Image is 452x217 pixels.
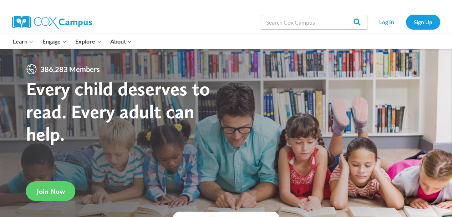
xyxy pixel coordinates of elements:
[371,15,402,29] a: Log In
[371,15,440,29] nav: Secondary Navigation
[26,181,76,201] a: Join Now
[406,15,440,29] a: Sign Up
[37,64,103,75] span: 386,283 Members
[37,187,65,196] span: Join Now
[13,37,33,46] span: Learn
[75,37,101,46] span: Explore
[12,16,92,29] img: Cox Campus
[9,34,136,49] nav: Primary Navigation
[42,37,66,46] span: Engage
[110,37,132,46] span: About
[26,77,210,145] strong: Every child deserves to read. Every adult can help.
[261,15,368,29] input: Search Cox Campus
